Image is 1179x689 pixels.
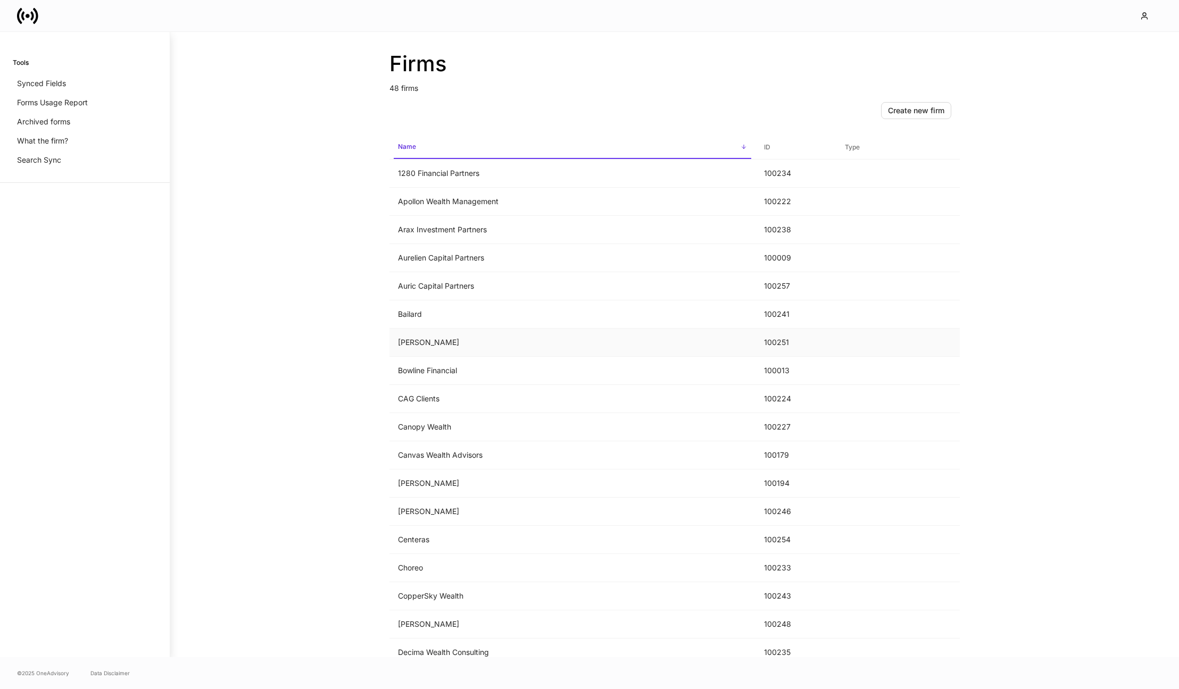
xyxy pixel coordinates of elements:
[755,188,836,216] td: 100222
[389,498,755,526] td: [PERSON_NAME]
[755,159,836,188] td: 100234
[755,610,836,638] td: 100248
[755,357,836,385] td: 100013
[389,413,755,441] td: Canopy Wealth
[90,669,130,677] a: Data Disclaimer
[389,77,960,94] p: 48 firms
[841,137,956,158] span: Type
[398,141,416,152] h6: Name
[394,136,751,159] span: Name
[389,159,755,188] td: 1280 Financial Partners
[755,526,836,554] td: 100254
[755,469,836,498] td: 100194
[389,526,755,554] td: Centeras
[389,216,755,244] td: Arax Investment Partners
[389,554,755,582] td: Choreo
[845,142,860,152] h6: Type
[755,244,836,272] td: 100009
[389,357,755,385] td: Bowline Financial
[13,93,157,112] a: Forms Usage Report
[389,441,755,469] td: Canvas Wealth Advisors
[881,102,951,119] button: Create new firm
[389,385,755,413] td: CAG Clients
[389,638,755,667] td: Decima Wealth Consulting
[755,329,836,357] td: 100251
[755,638,836,667] td: 100235
[389,272,755,300] td: Auric Capital Partners
[764,142,770,152] h6: ID
[13,150,157,170] a: Search Sync
[389,469,755,498] td: [PERSON_NAME]
[17,136,68,146] p: What the firm?
[17,97,88,108] p: Forms Usage Report
[13,112,157,131] a: Archived forms
[755,272,836,300] td: 100257
[888,105,944,116] div: Create new firm
[389,244,755,272] td: Aurelien Capital Partners
[755,498,836,526] td: 100246
[17,78,66,89] p: Synced Fields
[755,413,836,441] td: 100227
[389,188,755,216] td: Apollon Wealth Management
[13,57,29,68] h6: Tools
[13,131,157,150] a: What the firm?
[755,300,836,329] td: 100241
[755,582,836,610] td: 100243
[389,51,960,77] h2: Firms
[17,669,69,677] span: © 2025 OneAdvisory
[17,116,70,127] p: Archived forms
[389,329,755,357] td: [PERSON_NAME]
[389,582,755,610] td: CopperSky Wealth
[17,155,61,165] p: Search Sync
[389,300,755,329] td: Bailard
[760,137,832,158] span: ID
[755,216,836,244] td: 100238
[389,610,755,638] td: [PERSON_NAME]
[755,385,836,413] td: 100224
[13,74,157,93] a: Synced Fields
[755,554,836,582] td: 100233
[755,441,836,469] td: 100179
